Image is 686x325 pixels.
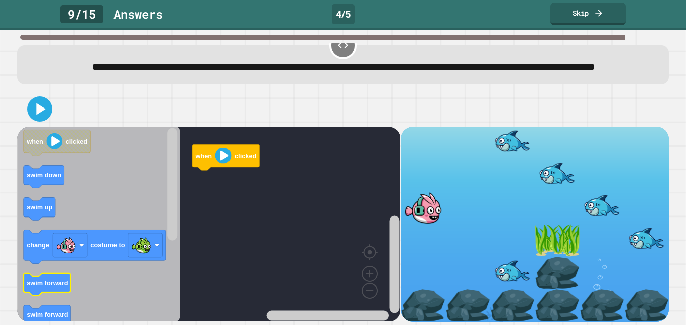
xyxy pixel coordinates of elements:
div: Blockly Workspace [17,127,400,321]
text: clicked [235,152,256,160]
text: costume to [91,242,125,249]
text: clicked [66,138,87,145]
text: when [195,152,212,160]
a: Skip [550,3,626,25]
div: 4 / 5 [332,4,355,24]
text: swim up [27,203,52,211]
div: 9 / 15 [60,5,103,23]
div: Answer s [113,5,163,23]
text: when [26,138,43,145]
text: swim down [27,171,61,179]
text: change [27,242,49,249]
text: swim forward [27,311,68,319]
text: swim forward [27,279,68,287]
